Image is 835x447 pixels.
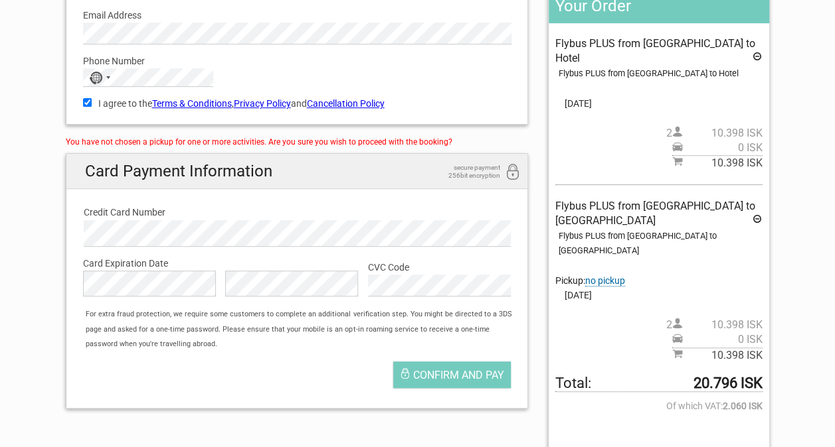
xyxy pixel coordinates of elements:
[559,66,762,81] div: Flybus PLUS from [GEOGRAPHIC_DATA] to Hotel
[555,275,625,287] span: Pickup:
[559,229,762,259] div: Flybus PLUS from [GEOGRAPHIC_DATA] to [GEOGRAPHIC_DATA]
[555,288,762,302] span: [DATE]
[672,141,763,155] span: Pickup price
[66,135,529,149] div: You have not chosen a pickup for one or more activities. Are you sure you wish to proceed with th...
[683,348,763,363] span: 10.398 ISK
[83,96,511,111] label: I agree to the , and
[683,318,763,332] span: 10.398 ISK
[723,399,763,413] strong: 2.060 ISK
[672,155,763,170] span: Subtotal
[672,332,763,347] span: Pickup price
[683,156,763,170] span: 10.398 ISK
[83,256,511,271] label: Card Expiration Date
[66,154,528,189] h2: Card Payment Information
[434,164,500,180] span: secure payment 256bit encryption
[683,141,763,155] span: 0 ISK
[79,307,527,351] div: For extra fraud protection, we require some customers to complete an additional verification step...
[368,260,511,275] label: CVC Code
[83,54,511,68] label: Phone Number
[672,348,763,363] span: Subtotal
[683,126,763,141] span: 10.398 ISK
[393,361,511,388] button: Confirm and pay
[555,376,762,391] span: Total to be paid
[555,96,762,111] span: [DATE]
[153,21,169,36] button: Open LiveChat chat widget
[555,37,755,64] span: Flybus PLUS from [GEOGRAPHIC_DATA] to Hotel
[84,69,117,86] button: Selected country
[585,275,625,287] span: Change pickup place
[84,205,511,220] label: Credit Card Number
[413,369,504,381] span: Confirm and pay
[555,200,755,227] span: Flybus PLUS from [GEOGRAPHIC_DATA] to [GEOGRAPHIC_DATA]
[505,164,521,182] i: 256bit encryption
[683,332,763,347] span: 0 ISK
[307,98,385,109] a: Cancellation Policy
[234,98,291,109] a: Privacy Policy
[152,98,232,109] a: Terms & Conditions
[83,8,511,23] label: Email Address
[555,399,762,413] span: Of which VAT:
[666,126,763,141] span: 2 person(s)
[19,23,150,34] p: We're away right now. Please check back later!
[694,376,763,391] strong: 20.796 ISK
[666,318,763,332] span: 2 person(s)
